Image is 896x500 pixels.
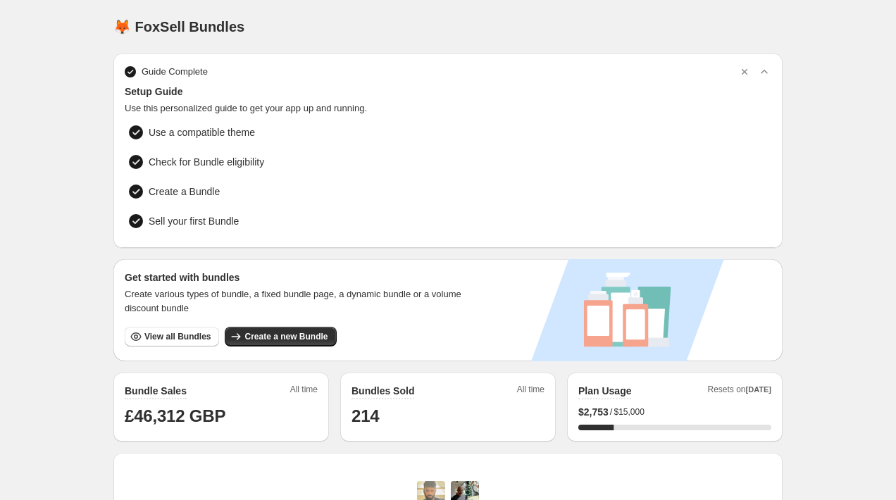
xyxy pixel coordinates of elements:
[144,331,211,342] span: View all Bundles
[125,270,475,285] h3: Get started with bundles
[142,65,208,79] span: Guide Complete
[614,406,644,418] span: $15,000
[578,405,771,419] div: /
[578,405,609,419] span: $ 2,753
[113,18,244,35] h1: 🦊 FoxSell Bundles
[125,287,475,315] span: Create various types of bundle, a fixed bundle page, a dynamic bundle or a volume discount bundle
[149,185,220,199] span: Create a Bundle
[125,327,219,346] button: View all Bundles
[351,384,414,398] h2: Bundles Sold
[125,405,318,427] h1: £46,312 GBP
[290,384,318,399] span: All time
[149,125,255,139] span: Use a compatible theme
[578,384,631,398] h2: Plan Usage
[708,384,772,399] span: Resets on
[125,101,771,115] span: Use this personalized guide to get your app up and running.
[351,405,545,427] h1: 214
[125,384,187,398] h2: Bundle Sales
[244,331,328,342] span: Create a new Bundle
[125,85,771,99] span: Setup Guide
[746,385,771,394] span: [DATE]
[225,327,336,346] button: Create a new Bundle
[149,214,239,228] span: Sell your first Bundle
[517,384,545,399] span: All time
[149,155,264,169] span: Check for Bundle eligibility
